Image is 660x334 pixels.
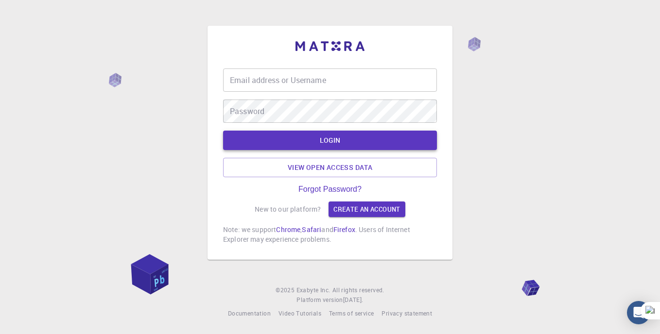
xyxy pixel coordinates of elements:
span: Platform version [296,295,343,305]
span: [DATE] . [343,296,364,303]
a: Documentation [228,309,271,318]
a: Chrome [276,225,300,234]
a: Firefox [333,225,355,234]
a: Create an account [329,201,405,217]
a: View open access data [223,158,437,177]
a: Video Tutorials [278,309,321,318]
a: Terms of service [329,309,374,318]
span: Video Tutorials [278,309,321,317]
span: Privacy statement [382,309,432,317]
span: © 2025 [276,285,296,295]
p: New to our platform? [255,204,321,214]
span: All rights reserved. [332,285,384,295]
a: [DATE]. [343,295,364,305]
span: Documentation [228,309,271,317]
div: Open Intercom Messenger [627,301,650,324]
a: Forgot Password? [298,185,362,194]
a: Privacy statement [382,309,432,318]
p: Note: we support , and . Users of Internet Explorer may experience problems. [223,225,437,244]
a: Safari [302,225,321,234]
button: LOGIN [223,131,437,150]
span: Exabyte Inc. [296,286,330,294]
span: Terms of service [329,309,374,317]
a: Exabyte Inc. [296,285,330,295]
